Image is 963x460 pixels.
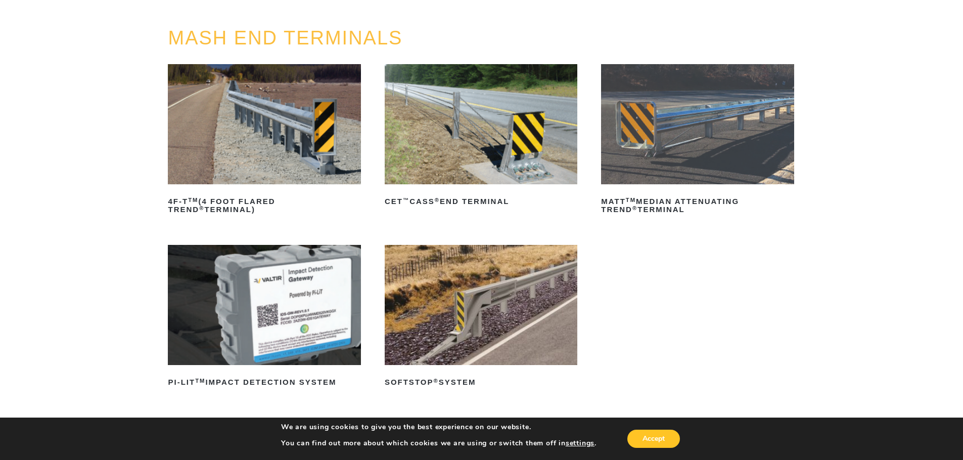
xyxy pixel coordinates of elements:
[626,197,636,203] sup: TM
[627,430,680,448] button: Accept
[632,205,637,211] sup: ®
[601,64,794,218] a: MATTTMMedian Attenuating TREND®Terminal
[601,193,794,218] h2: MATT Median Attenuating TREND Terminal
[168,193,360,218] h2: 4F-T (4 Foot Flared TREND Terminal)
[168,374,360,390] h2: PI-LIT Impact Detection System
[403,197,409,203] sup: ™
[433,378,438,384] sup: ®
[195,378,205,384] sup: TM
[385,193,577,210] h2: CET CASS End Terminal
[435,197,440,203] sup: ®
[168,27,402,48] a: MASH END TERMINALS
[566,439,594,448] button: settings
[385,374,577,390] h2: SoftStop System
[199,205,204,211] sup: ®
[281,423,597,432] p: We are using cookies to give you the best experience on our website.
[385,245,577,390] a: SoftStop®System
[168,245,360,390] a: PI-LITTMImpact Detection System
[281,439,597,448] p: You can find out more about which cookies we are using or switch them off in .
[168,64,360,218] a: 4F-TTM(4 Foot Flared TREND®Terminal)
[385,64,577,210] a: CET™CASS®End Terminal
[385,245,577,365] img: SoftStop System End Terminal
[188,197,198,203] sup: TM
